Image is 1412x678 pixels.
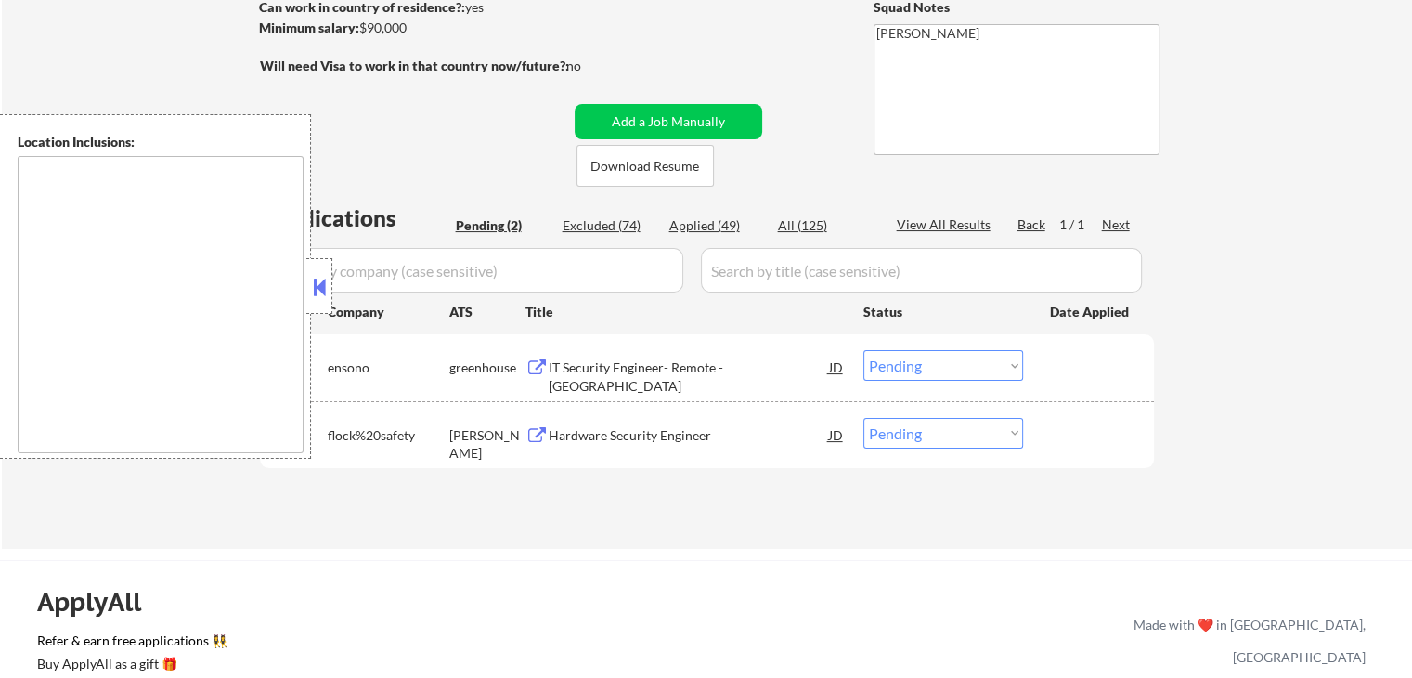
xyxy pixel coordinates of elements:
div: no [566,57,619,75]
div: Pending (2) [456,216,549,235]
div: 1 / 1 [1059,215,1102,234]
div: Company [328,303,449,321]
div: greenhouse [449,359,525,377]
input: Search by title (case sensitive) [701,248,1142,293]
div: View All Results [897,215,996,234]
div: Next [1102,215,1132,234]
div: JD [827,350,846,384]
div: Title [525,303,846,321]
input: Search by company (case sensitive) [266,248,683,293]
div: JD [827,418,846,451]
button: Add a Job Manually [575,104,762,139]
div: Excluded (74) [563,216,655,235]
div: Location Inclusions: [18,133,304,151]
strong: Minimum salary: [259,20,359,35]
div: flock%20safety [328,426,449,445]
div: Back [1017,215,1047,234]
div: Hardware Security Engineer [549,426,829,445]
div: Made with ❤️ in [GEOGRAPHIC_DATA], [GEOGRAPHIC_DATA] [1126,608,1366,673]
div: ATS [449,303,525,321]
div: [PERSON_NAME] [449,426,525,463]
div: $90,000 [259,19,568,37]
div: All (125) [778,216,871,235]
div: Buy ApplyAll as a gift 🎁 [37,658,223,671]
div: IT Security Engineer- Remote - [GEOGRAPHIC_DATA] [549,359,829,395]
div: ApplyAll [37,586,162,618]
a: Buy ApplyAll as a gift 🎁 [37,654,223,677]
div: Applied (49) [669,216,762,235]
button: Download Resume [576,145,714,187]
div: ensono [328,359,449,377]
strong: Will need Visa to work in that country now/future?: [260,58,569,73]
a: Refer & earn free applications 👯‍♀️ [37,634,745,654]
div: Status [863,294,1023,328]
div: Applications [266,207,449,229]
div: Date Applied [1050,303,1132,321]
